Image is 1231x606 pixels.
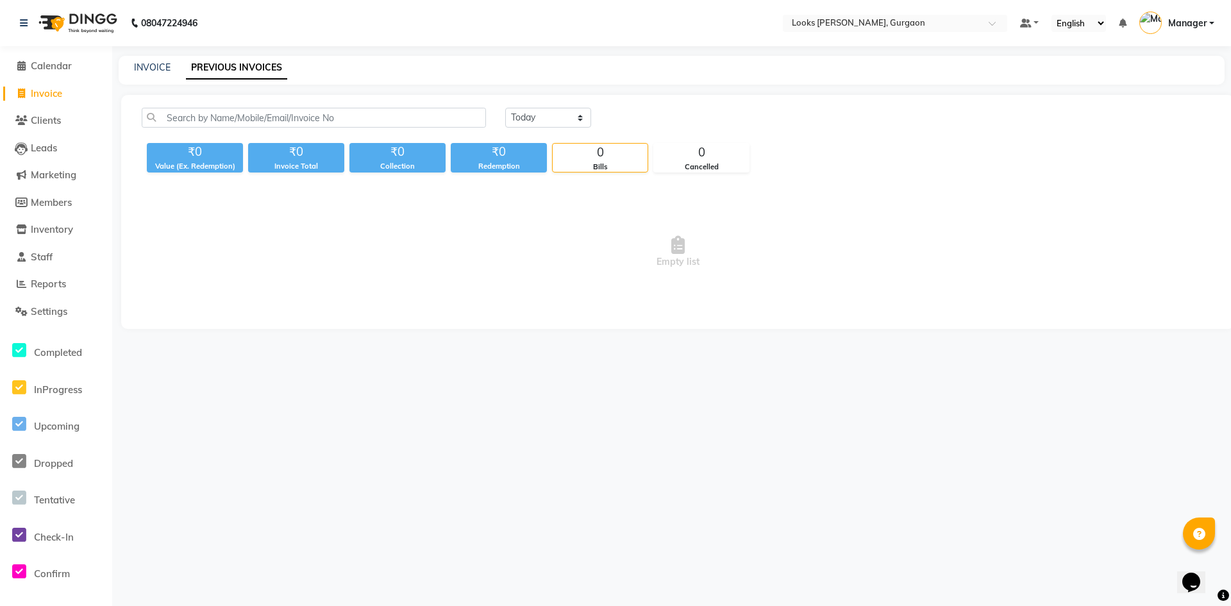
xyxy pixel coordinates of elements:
a: Calendar [3,59,109,74]
span: Empty list [142,188,1214,316]
div: ₹0 [451,143,547,161]
a: Invoice [3,87,109,101]
span: Settings [31,305,67,317]
a: Clients [3,114,109,128]
div: Redemption [451,161,547,172]
span: Upcoming [34,420,80,432]
div: ₹0 [349,143,446,161]
img: Manager [1139,12,1162,34]
div: Invoice Total [248,161,344,172]
span: Inventory [31,223,73,235]
span: Clients [31,114,61,126]
span: Tentative [34,494,75,506]
a: Reports [3,277,109,292]
span: Completed [34,346,82,358]
span: Invoice [31,87,62,99]
div: ₹0 [248,143,344,161]
div: Bills [553,162,648,173]
a: Marketing [3,168,109,183]
a: Leads [3,141,109,156]
div: 0 [553,144,648,162]
span: Manager [1168,17,1207,30]
div: 0 [654,144,749,162]
input: Search by Name/Mobile/Email/Invoice No [142,108,486,128]
span: Staff [31,251,53,263]
div: Collection [349,161,446,172]
span: Confirm [34,568,70,580]
span: Reports [31,278,66,290]
a: Members [3,196,109,210]
span: Marketing [31,169,76,181]
div: ₹0 [147,143,243,161]
div: Cancelled [654,162,749,173]
span: Leads [31,142,57,154]
iframe: chat widget [1177,555,1218,593]
span: Dropped [34,457,73,469]
span: Members [31,196,72,208]
span: Calendar [31,60,72,72]
a: PREVIOUS INVOICES [186,56,287,80]
a: Staff [3,250,109,265]
img: logo [33,5,121,41]
b: 08047224946 [141,5,197,41]
div: Value (Ex. Redemption) [147,161,243,172]
span: InProgress [34,383,82,396]
a: INVOICE [134,62,171,73]
a: Inventory [3,223,109,237]
span: Check-In [34,531,74,543]
a: Settings [3,305,109,319]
